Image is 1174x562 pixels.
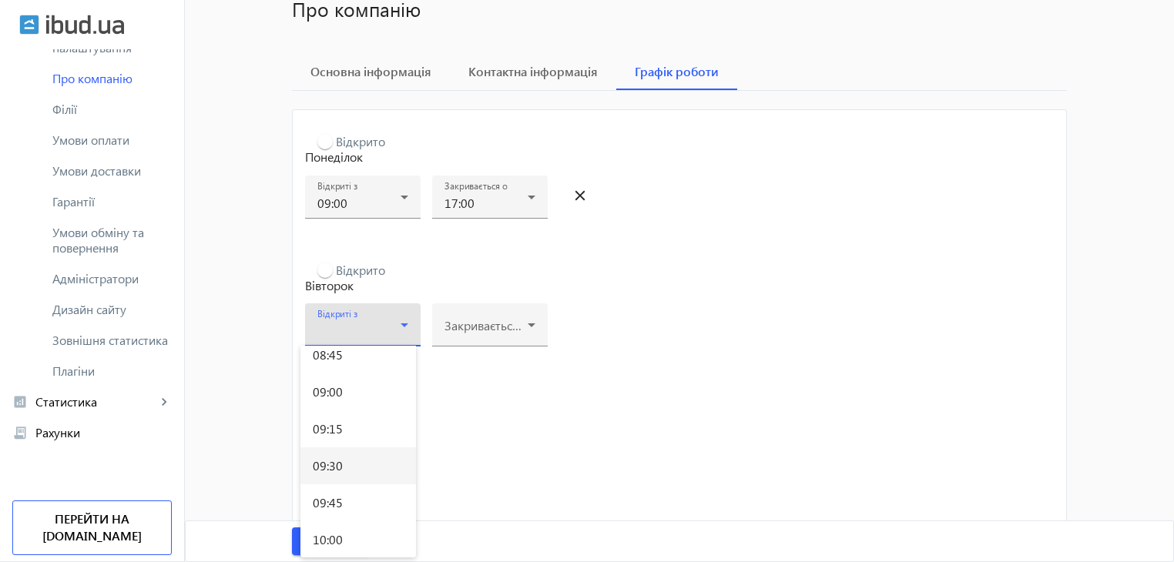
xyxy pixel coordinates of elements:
span: 09:00 [313,386,343,398]
span: 09:45 [313,497,343,509]
span: 09:30 [313,460,343,472]
span: 10:00 [313,534,343,546]
span: 08:45 [313,349,343,361]
span: 09:15 [313,423,343,435]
